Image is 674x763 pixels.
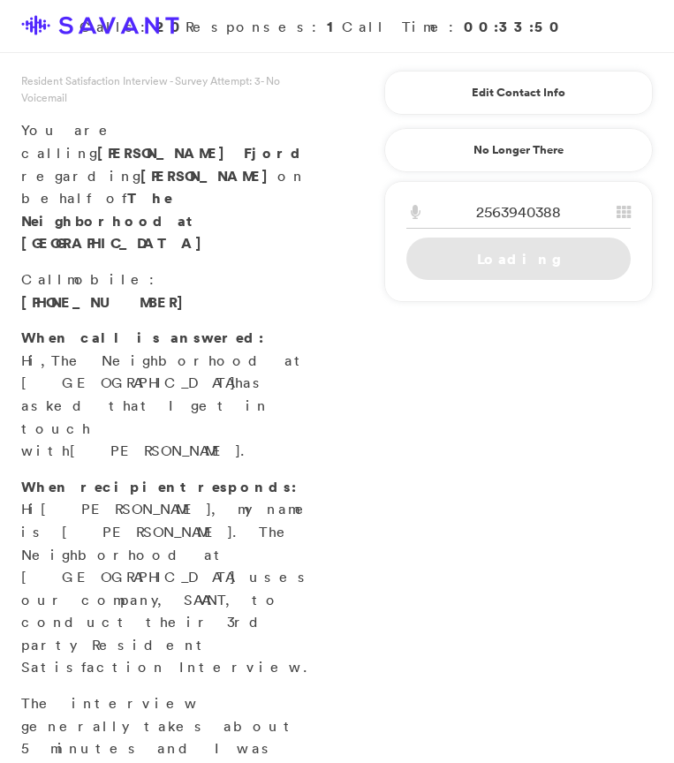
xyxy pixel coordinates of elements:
span: The Neighborhood at [GEOGRAPHIC_DATA] [21,351,308,392]
span: [PHONE_NUMBER] [21,292,193,312]
span: [PERSON_NAME] [97,143,234,162]
a: Loading [406,238,631,280]
strong: 00:33:50 [464,17,564,36]
strong: [PERSON_NAME] [140,166,277,185]
p: Hi , my name is [PERSON_NAME]. The Neighborhood at [GEOGRAPHIC_DATA] uses our company, SAVANT, to... [21,476,317,679]
span: Resident Satisfaction Interview - Survey Attempt: 3 - No Voicemail [21,73,280,105]
span: Fjord [244,143,306,162]
p: Call : [21,268,317,314]
a: No Longer There [384,128,653,172]
strong: When recipient responds: [21,477,297,496]
a: Edit Contact Info [406,79,631,107]
strong: When call is answered: [21,328,264,347]
p: Hi, has asked that I get in touch with . [21,327,317,463]
span: mobile [67,270,149,288]
strong: The Neighborhood at [GEOGRAPHIC_DATA] [21,188,211,253]
strong: 1 [327,17,342,36]
p: You are calling regarding on behalf of [21,119,317,255]
span: [PERSON_NAME] [70,442,240,459]
span: [PERSON_NAME] [41,500,211,517]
